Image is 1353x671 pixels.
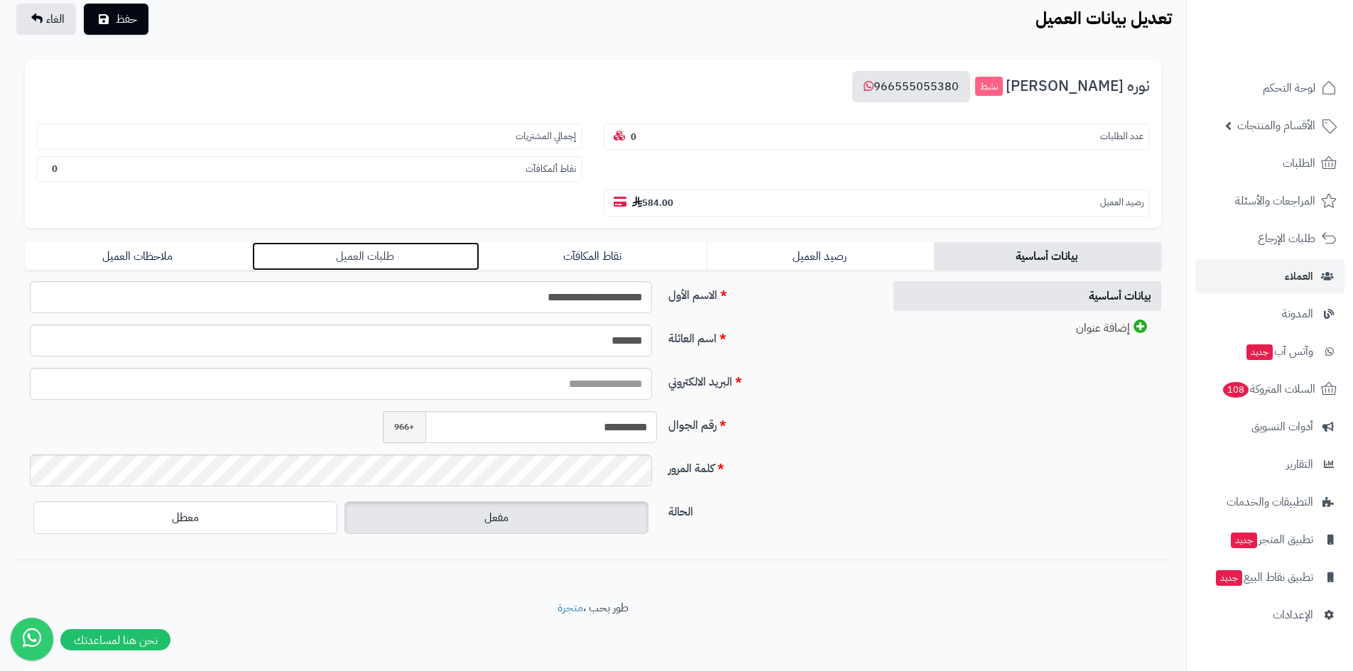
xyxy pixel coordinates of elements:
[663,368,877,391] label: البريد الالكتروني
[852,71,970,102] a: 966555055380
[1100,130,1143,143] small: عدد الطلبات
[1036,6,1172,31] b: تعديل بيانات العميل
[975,77,1003,97] small: نشط
[1246,344,1273,360] span: جديد
[1286,454,1313,474] span: التقارير
[1100,196,1143,209] small: رصيد العميل
[1195,146,1344,180] a: الطلبات
[1195,334,1344,369] a: وآتس آبجديد
[707,242,934,271] a: رصيد العميل
[1237,116,1315,136] span: الأقسام والمنتجات
[16,4,76,35] a: الغاء
[479,242,707,271] a: نقاط المكافآت
[1195,598,1344,632] a: الإعدادات
[1215,567,1313,587] span: تطبيق نقاط البيع
[663,324,877,347] label: اسم العائلة
[631,130,636,143] b: 0
[1195,523,1344,557] a: تطبيق المتجرجديد
[663,281,877,304] label: الاسم الأول
[116,11,137,28] span: حفظ
[1223,382,1249,398] span: 108
[1285,266,1313,286] span: العملاء
[934,242,1161,271] a: بيانات أساسية
[1006,78,1150,94] span: نوره [PERSON_NAME]
[383,411,425,443] span: +966
[1256,40,1340,70] img: logo-2.png
[1195,297,1344,331] a: المدونة
[663,498,877,520] label: الحالة
[1245,342,1313,361] span: وآتس آب
[663,454,877,477] label: كلمة المرور
[1235,191,1315,211] span: المراجعات والأسئلة
[516,130,576,143] small: إجمالي المشتريات
[1216,570,1242,586] span: جديد
[893,312,1162,344] a: إضافة عنوان
[1222,379,1315,399] span: السلات المتروكة
[632,196,673,209] b: 584.00
[893,281,1162,312] a: بيانات أساسية
[1251,417,1313,437] span: أدوات التسويق
[1195,410,1344,444] a: أدوات التسويق
[1283,153,1315,173] span: الطلبات
[84,4,148,35] button: حفظ
[1195,259,1344,293] a: العملاء
[172,509,199,526] span: معطل
[1227,492,1313,512] span: التطبيقات والخدمات
[252,242,479,271] a: طلبات العميل
[1263,78,1315,98] span: لوحة التحكم
[526,163,576,176] small: نقاط ألمكافآت
[1195,485,1344,519] a: التطبيقات والخدمات
[1231,533,1257,548] span: جديد
[1229,530,1313,550] span: تطبيق المتجر
[1195,447,1344,481] a: التقارير
[52,162,58,175] b: 0
[484,509,509,526] span: مفعل
[558,599,583,616] a: متجرة
[25,242,252,271] a: ملاحظات العميل
[1195,71,1344,105] a: لوحة التحكم
[1195,560,1344,594] a: تطبيق نقاط البيعجديد
[1195,372,1344,406] a: السلات المتروكة108
[1195,184,1344,218] a: المراجعات والأسئلة
[1273,605,1313,625] span: الإعدادات
[1282,304,1313,324] span: المدونة
[663,411,877,434] label: رقم الجوال
[1258,229,1315,249] span: طلبات الإرجاع
[46,11,65,28] span: الغاء
[1195,222,1344,256] a: طلبات الإرجاع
